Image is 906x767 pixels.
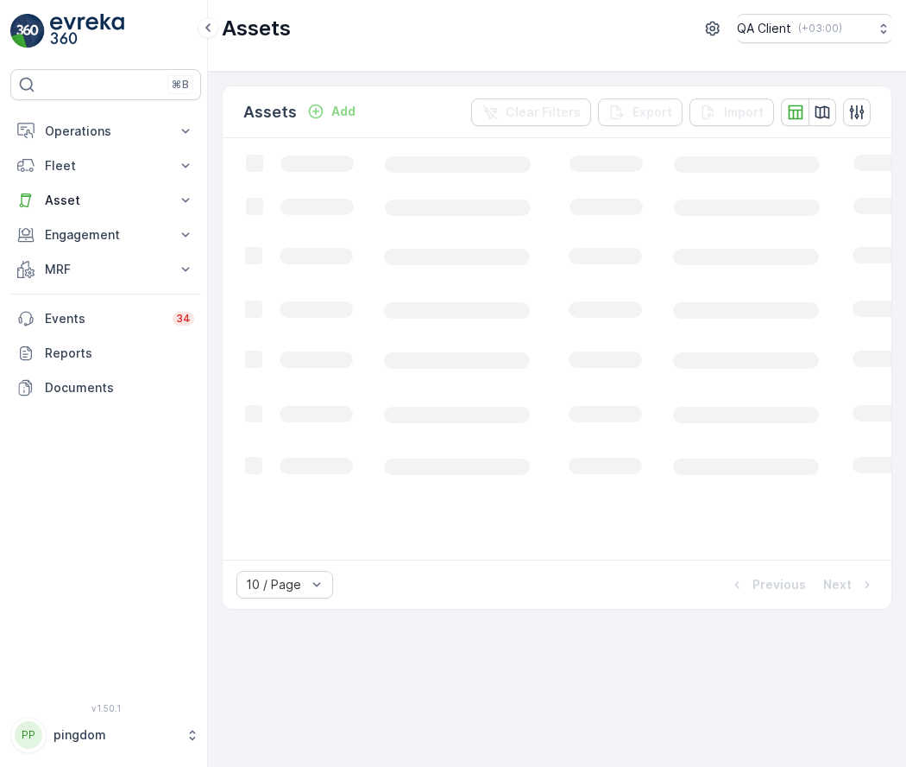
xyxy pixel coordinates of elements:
[752,576,806,593] p: Previous
[506,104,581,121] p: Clear Filters
[10,218,201,252] button: Engagement
[176,312,191,326] p: 34
[45,123,167,140] p: Operations
[823,576,852,593] p: Next
[50,14,124,48] img: logo_light-DOdMpM7g.png
[10,717,201,753] button: PPpingdom
[300,101,362,122] button: Add
[737,20,791,37] p: QA Client
[45,345,194,362] p: Reports
[727,574,808,595] button: Previous
[10,14,45,48] img: logo
[45,192,167,209] p: Asset
[10,149,201,183] button: Fleet
[10,252,201,287] button: MRF
[724,104,764,121] p: Import
[222,15,291,42] p: Assets
[598,98,683,126] button: Export
[10,114,201,149] button: Operations
[45,157,167,174] p: Fleet
[243,100,297,124] p: Assets
[10,371,201,405] a: Documents
[10,703,201,713] span: v 1.50.1
[53,726,177,744] p: pingdom
[10,301,201,336] a: Events34
[45,226,167,244] p: Engagement
[632,104,672,121] p: Export
[15,721,42,749] div: PP
[45,379,194,396] p: Documents
[45,310,162,327] p: Events
[45,261,167,278] p: MRF
[331,103,355,120] p: Add
[471,98,591,126] button: Clear Filters
[172,78,189,92] p: ⌘B
[821,574,878,595] button: Next
[10,183,201,218] button: Asset
[689,98,774,126] button: Import
[737,14,892,43] button: QA Client(+03:00)
[798,22,842,35] p: ( +03:00 )
[10,336,201,371] a: Reports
